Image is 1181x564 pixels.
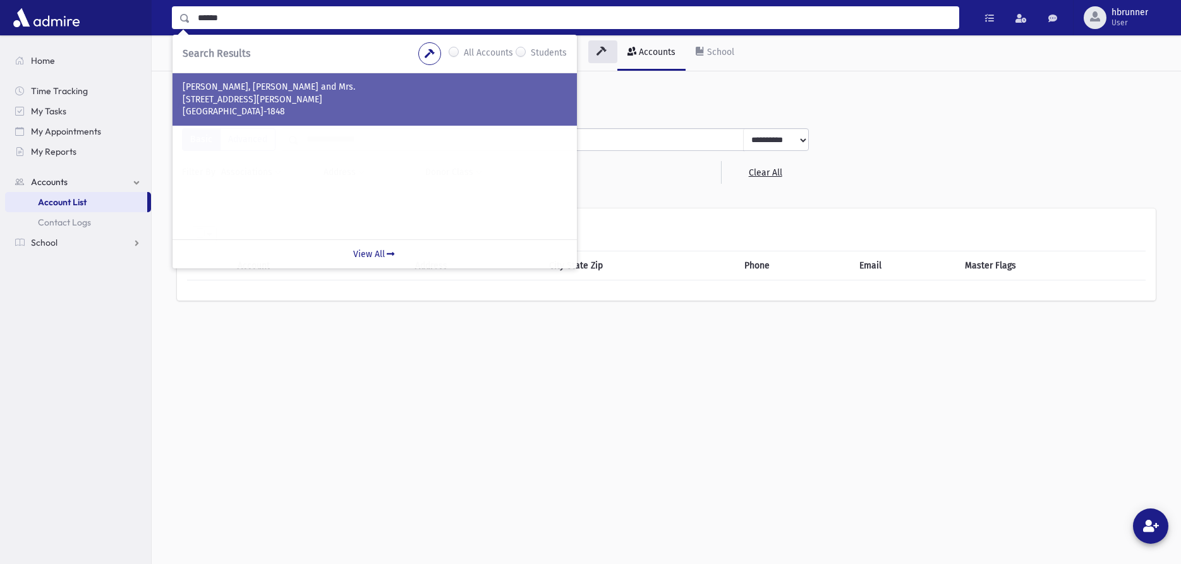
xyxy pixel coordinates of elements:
[31,85,88,97] span: Time Tracking
[957,251,1146,280] th: Master Flags
[31,105,66,117] span: My Tasks
[31,146,76,157] span: My Reports
[1111,18,1148,28] span: User
[5,101,151,121] a: My Tasks
[617,35,686,71] a: Accounts
[852,251,957,280] th: Email
[464,46,513,61] label: All Accounts
[5,232,151,253] a: School
[10,5,83,30] img: AdmirePro
[183,93,567,106] p: [STREET_ADDRESS][PERSON_NAME]
[38,217,91,228] span: Contact Logs
[5,172,151,192] a: Accounts
[183,81,567,93] p: [PERSON_NAME], [PERSON_NAME] and Mrs.
[5,141,151,162] a: My Reports
[190,6,959,29] input: Search
[31,55,55,66] span: Home
[636,47,675,57] div: Accounts
[5,51,151,71] a: Home
[686,35,744,71] a: School
[31,176,68,188] span: Accounts
[183,105,567,118] p: [GEOGRAPHIC_DATA]-1848
[1111,8,1148,18] span: hbrunner
[705,47,734,57] div: School
[542,251,737,280] th: City State Zip
[31,126,101,137] span: My Appointments
[173,239,577,268] a: View All
[531,46,567,61] label: Students
[5,81,151,101] a: Time Tracking
[183,47,250,59] span: Search Results
[721,161,809,184] a: Clear All
[38,196,87,208] span: Account List
[5,192,147,212] a: Account List
[31,237,58,248] span: School
[5,212,151,232] a: Contact Logs
[5,121,151,141] a: My Appointments
[737,251,851,280] th: Phone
